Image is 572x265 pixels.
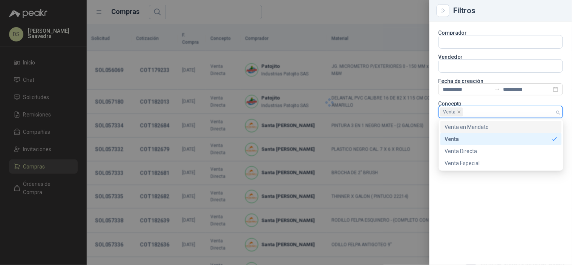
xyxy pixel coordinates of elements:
div: Filtros [454,7,563,14]
span: swap-right [494,86,500,92]
div: Venta Especial [445,159,557,167]
span: Venta [440,107,463,116]
p: Fecha de creación [439,79,563,83]
span: check [552,136,557,142]
button: Close [439,6,448,15]
div: Venta Especial [440,157,562,169]
div: Venta [440,133,562,145]
div: Venta en Mandato [445,123,557,131]
span: close [457,110,461,114]
div: Venta Directa [445,147,557,155]
p: Comprador [439,31,563,35]
p: Vendedor [439,55,563,59]
div: Venta en Mandato [440,121,562,133]
div: Venta [445,135,552,143]
span: Venta [443,108,456,116]
div: Venta Directa [440,145,562,157]
p: Concepto [439,101,563,106]
span: to [494,86,500,92]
